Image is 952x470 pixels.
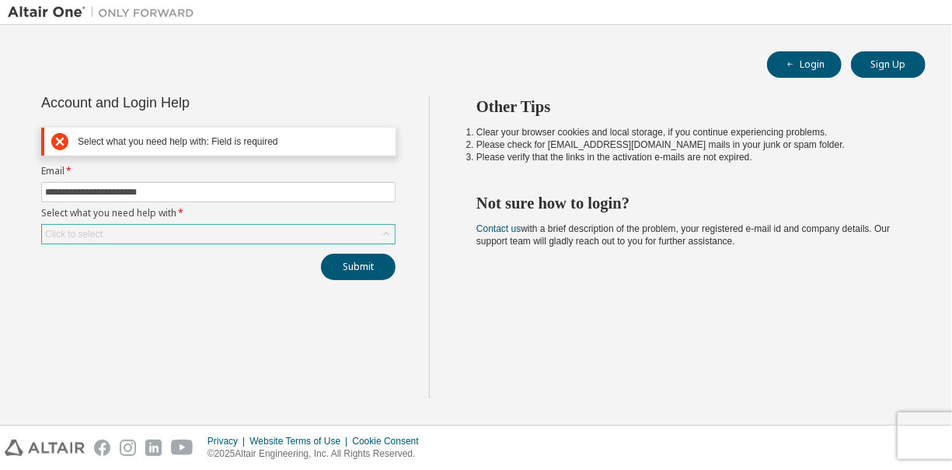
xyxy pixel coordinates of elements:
[352,435,427,447] div: Cookie Consent
[5,440,85,456] img: altair_logo.svg
[207,435,249,447] div: Privacy
[249,435,352,447] div: Website Terms of Use
[171,440,194,456] img: youtube.svg
[94,440,110,456] img: facebook.svg
[78,136,389,148] div: Select what you need help with: Field is required
[120,440,136,456] img: instagram.svg
[476,139,898,151] li: Please check for [EMAIL_ADDRESS][DOMAIN_NAME] mails in your junk or spam folder.
[476,151,898,163] li: Please verify that the links in the activation e-mails are not expired.
[45,228,103,240] div: Click to select
[476,223,890,247] span: with a brief description of the problem, your registered e-mail id and company details. Our suppo...
[476,126,898,139] li: Clear your browser cookies and local storage, if you continue experiencing problems.
[851,51,926,78] button: Sign Up
[321,254,396,280] button: Submit
[8,5,202,20] img: Altair One
[476,223,521,234] a: Contact us
[476,193,898,213] h2: Not sure how to login?
[41,165,396,177] label: Email
[41,96,325,109] div: Account and Login Help
[207,447,428,461] p: © 2025 Altair Engineering, Inc. All Rights Reserved.
[767,51,842,78] button: Login
[145,440,162,456] img: linkedin.svg
[41,207,396,219] label: Select what you need help with
[476,96,898,117] h2: Other Tips
[42,225,395,244] div: Click to select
